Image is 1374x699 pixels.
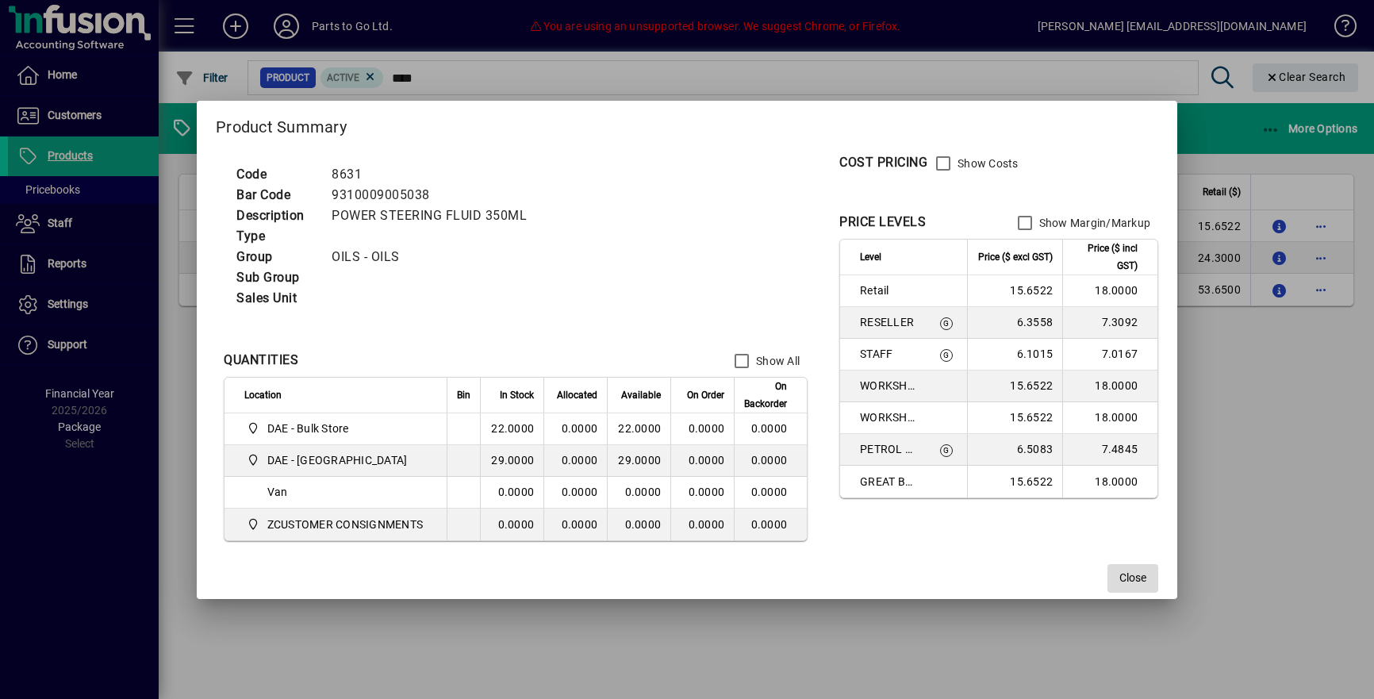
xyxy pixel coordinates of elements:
button: Close [1107,564,1158,593]
label: Show Costs [954,156,1019,171]
span: PETROL STATION [860,441,918,457]
span: On Backorder [744,378,787,413]
span: 0.0000 [689,454,725,467]
td: 6.5083 [967,434,1062,466]
td: 7.0167 [1062,339,1157,371]
td: Bar Code [228,185,324,205]
span: Allocated [557,386,597,404]
label: Show All [753,353,800,369]
div: COST PRICING [839,153,927,172]
div: PRICE LEVELS [839,213,926,232]
span: Price ($ incl GST) [1073,240,1138,275]
span: Price ($ excl GST) [978,248,1053,266]
td: 29.0000 [480,445,543,477]
td: 0.0000 [543,509,607,540]
span: 0.0000 [689,422,725,435]
td: 18.0000 [1062,275,1157,307]
td: 15.6522 [967,402,1062,434]
td: 0.0000 [480,477,543,509]
td: 18.0000 [1062,402,1157,434]
td: 22.0000 [607,413,670,445]
td: Group [228,247,324,267]
span: RESELLER [860,314,918,330]
td: 8631 [324,164,546,185]
span: 0.0000 [689,486,725,498]
td: 18.0000 [1062,466,1157,497]
span: STAFF [860,346,918,362]
td: 0.0000 [607,509,670,540]
span: Close [1119,570,1146,586]
span: Retail [860,282,918,298]
span: DAE - Great Barrier Island [244,451,429,470]
span: DAE - [GEOGRAPHIC_DATA] [267,452,408,468]
td: Sales Unit [228,288,324,309]
td: 0.0000 [480,509,543,540]
td: 6.1015 [967,339,1062,371]
span: Level [860,248,881,266]
td: 15.6522 [967,275,1062,307]
span: Van [244,482,429,501]
td: 0.0000 [543,445,607,477]
td: 15.6522 [967,371,1062,402]
td: Type [228,226,324,247]
td: Sub Group [228,267,324,288]
td: 0.0000 [734,413,807,445]
span: WORKSHOP 2&3 [860,409,918,425]
td: 0.0000 [543,477,607,509]
td: Description [228,205,324,226]
span: DAE - Bulk Store [244,419,429,438]
span: ZCUSTOMER CONSIGNMENTS [244,515,429,534]
td: 0.0000 [734,477,807,509]
td: 0.0000 [734,445,807,477]
span: On Order [687,386,724,404]
span: Van [267,484,288,500]
td: 0.0000 [543,413,607,445]
td: 22.0000 [480,413,543,445]
div: QUANTITIES [224,351,298,370]
td: 7.4845 [1062,434,1157,466]
span: DAE - Bulk Store [267,421,349,436]
label: Show Margin/Markup [1036,215,1151,231]
h2: Product Summary [197,101,1177,147]
td: 9310009005038 [324,185,546,205]
td: 0.0000 [607,477,670,509]
td: Code [228,164,324,185]
span: GREAT BARRIER [860,474,918,490]
span: In Stock [500,386,534,404]
td: 15.6522 [967,466,1062,497]
td: 18.0000 [1062,371,1157,402]
td: OILS - OILS [324,247,546,267]
td: 7.3092 [1062,307,1157,339]
span: WORKSHOP 1 [860,378,918,394]
span: Location [244,386,282,404]
td: 6.3558 [967,307,1062,339]
span: Bin [457,386,470,404]
td: 29.0000 [607,445,670,477]
span: Available [621,386,661,404]
span: ZCUSTOMER CONSIGNMENTS [267,517,424,532]
span: 0.0000 [689,518,725,531]
td: 0.0000 [734,509,807,540]
td: POWER STEERING FLUID 350ML [324,205,546,226]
